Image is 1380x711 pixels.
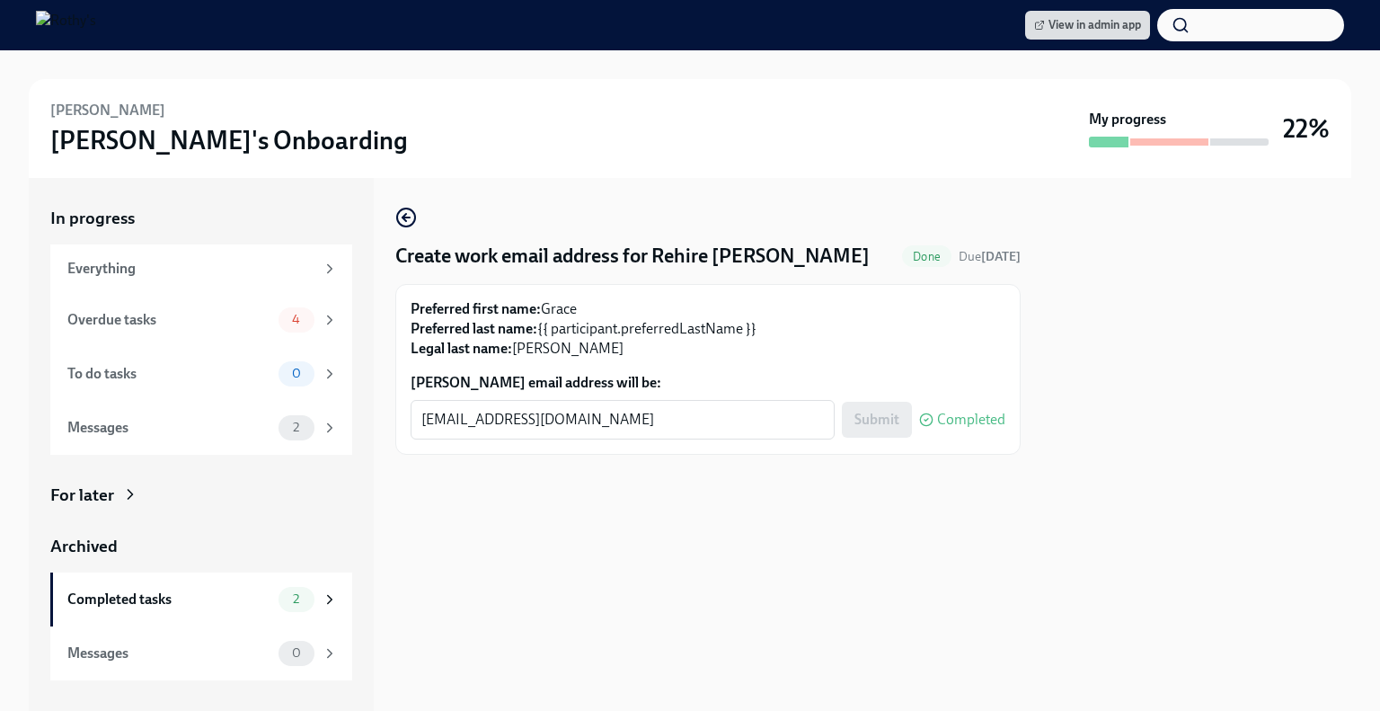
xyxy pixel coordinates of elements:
[937,413,1005,427] span: Completed
[281,367,312,380] span: 0
[50,401,352,455] a: Messages2
[411,320,537,337] strong: Preferred last name:
[36,11,96,40] img: Rothy's
[411,373,1005,393] label: [PERSON_NAME] email address will be:
[50,347,352,401] a: To do tasks0
[1025,11,1150,40] a: View in admin app
[67,644,271,663] div: Messages
[282,592,310,606] span: 2
[421,409,824,431] textarea: [EMAIL_ADDRESS][DOMAIN_NAME]
[50,244,352,293] a: Everything
[67,590,271,609] div: Completed tasks
[67,418,271,438] div: Messages
[281,646,312,660] span: 0
[981,249,1021,264] strong: [DATE]
[281,313,311,326] span: 4
[50,101,165,120] h6: [PERSON_NAME]
[67,364,271,384] div: To do tasks
[67,259,314,279] div: Everything
[959,249,1021,264] span: Due
[1283,112,1330,145] h3: 22%
[411,299,1005,359] p: Grace {{ participant.preferredLastName }} [PERSON_NAME]
[67,310,271,330] div: Overdue tasks
[50,124,408,156] h3: [PERSON_NAME]'s Onboarding
[411,300,541,317] strong: Preferred first name:
[50,535,352,558] a: Archived
[1034,16,1141,34] span: View in admin app
[50,484,114,507] div: For later
[959,248,1021,265] span: August 14th, 2025 09:00
[50,207,352,230] a: In progress
[50,573,352,627] a: Completed tasks2
[902,250,951,263] span: Done
[395,243,870,270] h4: Create work email address for Rehire [PERSON_NAME]
[282,421,310,434] span: 2
[1089,110,1166,129] strong: My progress
[50,484,352,507] a: For later
[50,293,352,347] a: Overdue tasks4
[50,627,352,680] a: Messages0
[411,340,512,357] strong: Legal last name:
